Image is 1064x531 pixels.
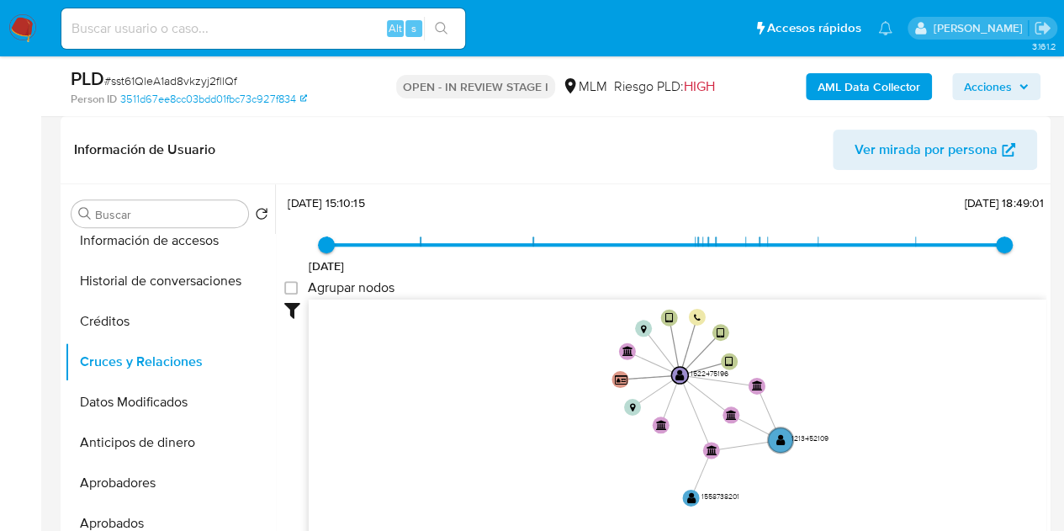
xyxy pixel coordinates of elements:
input: Agrupar nodos [284,281,298,295]
span: HIGH [684,77,715,96]
button: Créditos [65,301,275,342]
button: Historial de conversaciones [65,261,275,301]
b: PLD [71,65,104,92]
a: 3511d67ee8cc03bdd01fbc73c927f834 [120,92,307,107]
a: Notificaciones [878,21,892,35]
button: Información de accesos [65,220,275,261]
p: loui.hernandezrodriguez@mercadolibre.com.mx [933,20,1028,36]
text: 1558738201 [701,491,739,501]
button: Datos Modificados [65,382,275,422]
a: Salir [1034,19,1051,37]
p: OPEN - IN REVIEW STAGE I [396,75,555,98]
span: Accesos rápidos [767,19,861,37]
b: AML Data Collector [818,73,920,100]
text:  [629,402,635,412]
button: AML Data Collector [806,73,932,100]
span: # sst61QleA1ad8vkzyj2fllQf [104,72,237,89]
text:  [694,313,701,321]
text:  [675,369,685,381]
span: [DATE] 18:49:01 [965,194,1044,211]
span: Agrupar nodos [308,279,394,296]
text: 1213452109 [791,433,828,443]
text:  [726,409,737,419]
text:  [665,312,674,324]
text:  [707,444,717,454]
button: Cruces y Relaciones [65,342,275,382]
text:  [717,327,725,338]
button: Anticipos de dinero [65,422,275,463]
text:  [725,356,733,368]
text:  [615,374,627,385]
button: Acciones [952,73,1040,100]
input: Buscar usuario o caso... [61,18,465,40]
text:  [752,380,763,390]
span: Riesgo PLD: [614,77,715,96]
span: s [411,20,416,36]
b: Person ID [71,92,117,107]
span: [DATE] 15:10:15 [288,194,364,211]
button: Buscar [78,207,92,220]
h1: Información de Usuario [74,141,215,158]
button: Aprobadores [65,463,275,503]
span: Alt [389,20,402,36]
span: 3.161.2 [1031,40,1056,53]
span: Ver mirada por persona [855,130,998,170]
text:  [622,346,633,356]
text: 1522475196 [691,369,728,379]
span: [DATE] [309,258,345,274]
span: Acciones [964,73,1012,100]
button: Volver al orden por defecto [255,207,268,226]
text:  [686,491,696,503]
text:  [640,323,646,333]
div: MLM [562,77,607,96]
text:  [656,419,667,429]
input: Buscar [95,207,241,222]
button: Ver mirada por persona [833,130,1037,170]
text:  [776,434,786,446]
button: search-icon [424,17,458,40]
